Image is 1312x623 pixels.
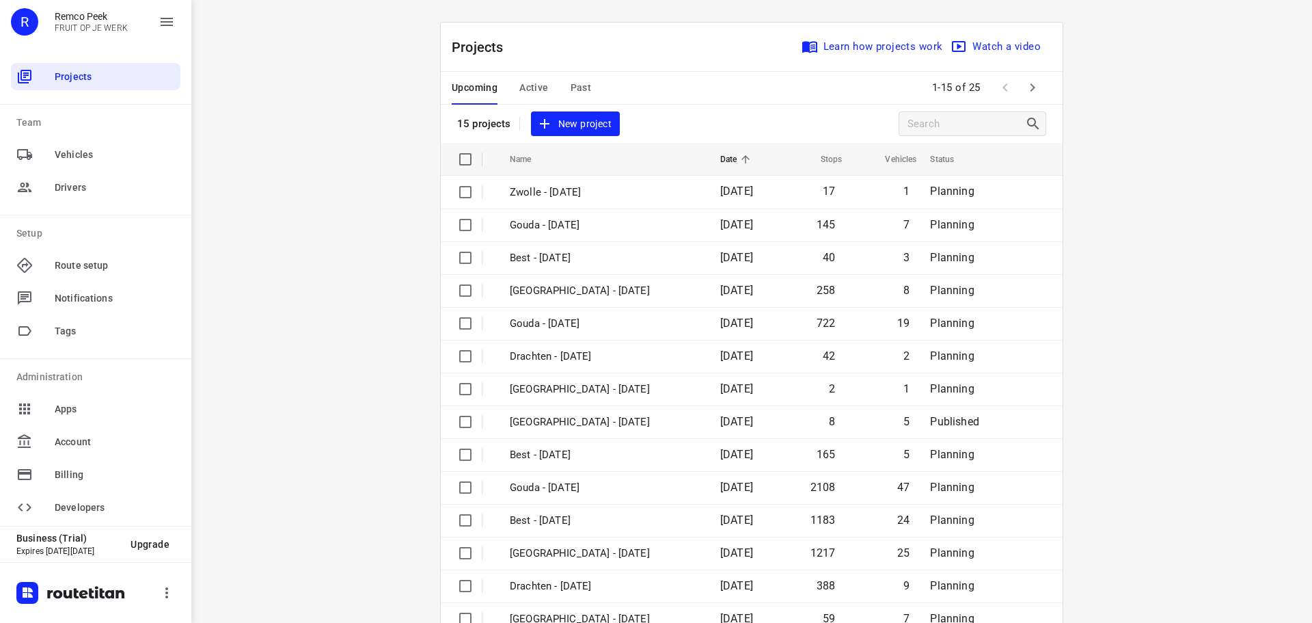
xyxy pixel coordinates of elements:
span: 8 [903,284,910,297]
span: [DATE] [720,284,753,297]
p: Setup [16,226,180,241]
span: Previous Page [992,74,1019,101]
p: Best - Thursday [510,447,700,463]
span: 9 [903,579,910,592]
span: 5 [903,415,910,428]
span: Planning [930,251,974,264]
div: Account [11,428,180,455]
span: 25 [897,546,910,559]
span: Upcoming [452,79,497,96]
div: Route setup [11,252,180,279]
span: Planning [930,382,974,395]
span: Planning [930,579,974,592]
span: 388 [817,579,836,592]
span: Planning [930,481,974,494]
p: Best - Friday [510,250,700,266]
span: Planning [930,448,974,461]
span: 40 [823,251,835,264]
div: Developers [11,494,180,521]
p: Administration [16,370,180,384]
span: Next Page [1019,74,1046,101]
p: Zwolle - Wednesday [510,546,700,561]
span: 2 [829,382,835,395]
span: Stops [803,151,843,168]
span: [DATE] [720,481,753,494]
span: Planning [930,546,974,559]
p: Gouda - Thursday [510,316,700,332]
p: Business (Trial) [16,533,120,544]
span: [DATE] [720,317,753,330]
span: Published [930,415,979,428]
div: Projects [11,63,180,90]
p: Zwolle - Thursday [510,283,700,299]
span: 722 [817,317,836,330]
span: Planning [930,349,974,362]
span: [DATE] [720,185,753,198]
span: 5 [903,448,910,461]
input: Search projects [907,114,1025,135]
span: 42 [823,349,835,362]
span: [DATE] [720,579,753,592]
span: Planning [930,514,974,527]
span: Billing [55,468,175,482]
span: [DATE] [720,382,753,395]
span: [DATE] [720,349,753,362]
span: Planning [930,317,974,330]
span: [DATE] [720,448,753,461]
span: Past [571,79,592,96]
span: Drivers [55,181,175,195]
p: Drachten - Thursday [510,349,700,364]
span: 17 [823,185,835,198]
span: 2108 [810,481,836,494]
p: Zwolle - Friday [510,185,700,200]
span: Developers [55,501,175,515]
div: Billing [11,461,180,488]
span: Route setup [55,259,175,273]
span: 165 [817,448,836,461]
span: Account [55,435,175,449]
span: Upgrade [131,539,169,550]
span: 8 [829,415,835,428]
span: 19 [897,317,910,330]
p: 15 projects [457,118,511,130]
p: Remco Peek [55,11,128,22]
div: Vehicles [11,141,180,168]
span: New project [539,116,612,133]
span: [DATE] [720,546,753,559]
p: Gouda - Wednesday [510,480,700,496]
span: 47 [897,481,910,494]
div: Search [1025,116,1045,132]
span: Planning [930,218,974,231]
button: Upgrade [120,532,180,557]
p: Best - Wednesday [510,513,700,529]
span: 1-15 of 25 [927,73,986,103]
div: Tags [11,317,180,345]
span: 3 [903,251,910,264]
p: Gemeente Rotterdam - Thursday [510,414,700,430]
span: 2 [903,349,910,362]
span: Apps [55,402,175,416]
span: Date [720,151,755,168]
span: [DATE] [720,251,753,264]
span: 145 [817,218,836,231]
span: Vehicles [55,148,175,162]
p: Antwerpen - Thursday [510,382,700,397]
span: [DATE] [720,218,753,231]
p: Projects [452,37,515,57]
span: Planning [930,185,974,198]
span: 1183 [810,514,836,527]
div: R [11,8,38,36]
span: 1 [903,185,910,198]
span: 24 [897,514,910,527]
span: 1217 [810,546,836,559]
span: Name [510,151,549,168]
span: Notifications [55,291,175,306]
span: 1 [903,382,910,395]
p: FRUIT OP JE WERK [55,23,128,33]
div: Drivers [11,174,180,201]
span: Active [519,79,548,96]
p: Team [16,116,180,130]
span: [DATE] [720,514,753,527]
span: Projects [55,70,175,84]
span: Tags [55,324,175,339]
